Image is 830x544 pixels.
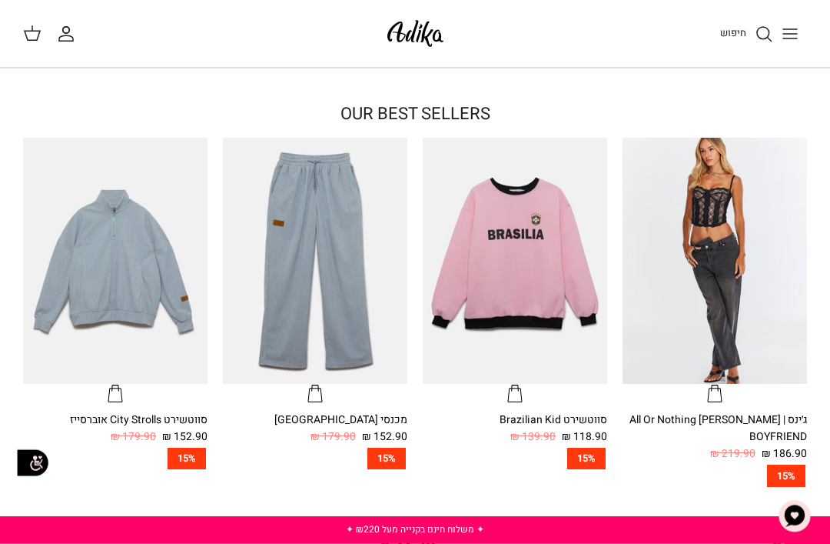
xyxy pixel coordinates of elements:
[423,412,607,429] div: סווטשירט Brazilian Kid
[383,15,448,52] img: Adika IL
[767,465,805,487] span: 15%
[310,429,356,446] span: 179.90 ₪
[223,412,407,429] div: מכנסי [GEOGRAPHIC_DATA]
[23,138,207,404] a: סווטשירט City Strolls אוברסייז
[423,412,607,446] a: סווטשירט Brazilian Kid 118.90 ₪ 139.90 ₪
[12,442,54,484] img: accessibility_icon02.svg
[162,429,207,446] span: 152.90 ₪
[772,493,818,539] button: צ'אט
[423,138,607,404] a: סווטשירט Brazilian Kid
[762,446,807,462] span: 186.90 ₪
[367,448,406,470] span: 15%
[168,448,206,470] span: 15%
[773,17,807,51] button: Toggle menu
[622,465,807,487] a: 15%
[710,446,755,462] span: 219.90 ₪
[223,448,407,470] a: 15%
[720,25,773,43] a: חיפוש
[510,429,556,446] span: 139.90 ₪
[111,429,156,446] span: 179.90 ₪
[340,102,490,126] a: OUR BEST SELLERS
[562,429,607,446] span: 118.90 ₪
[423,448,607,470] a: 15%
[346,522,484,536] a: ✦ משלוח חינם בקנייה מעל ₪220 ✦
[23,448,207,470] a: 15%
[362,429,407,446] span: 152.90 ₪
[720,25,746,40] span: חיפוש
[223,138,407,404] a: מכנסי טרנינג City strolls
[567,448,606,470] span: 15%
[622,412,807,463] a: ג׳ינס All Or Nothing [PERSON_NAME] | BOYFRIEND 186.90 ₪ 219.90 ₪
[223,412,407,446] a: מכנסי [GEOGRAPHIC_DATA] 152.90 ₪ 179.90 ₪
[57,25,81,43] a: החשבון שלי
[622,138,807,404] a: ג׳ינס All Or Nothing קריס-קרוס | BOYFRIEND
[23,412,207,446] a: סווטשירט City Strolls אוברסייז 152.90 ₪ 179.90 ₪
[23,412,207,429] div: סווטשירט City Strolls אוברסייז
[622,412,807,446] div: ג׳ינס All Or Nothing [PERSON_NAME] | BOYFRIEND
